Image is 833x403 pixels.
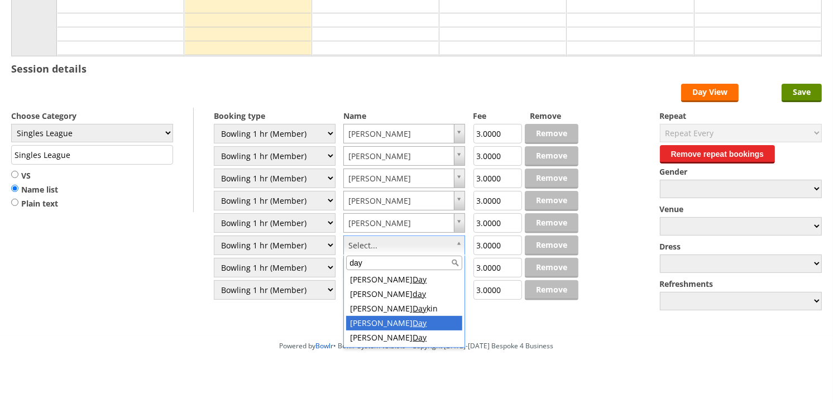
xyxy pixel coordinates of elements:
span: Day [413,274,427,285]
span: Day [413,332,427,343]
span: day [413,289,426,299]
div: [PERSON_NAME] [346,330,462,345]
div: [PERSON_NAME] kin [346,301,462,316]
span: Day [413,318,427,328]
div: [PERSON_NAME] [346,287,462,301]
div: [PERSON_NAME] [346,316,462,330]
div: [PERSON_NAME] [346,272,462,287]
span: Day [413,303,427,314]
